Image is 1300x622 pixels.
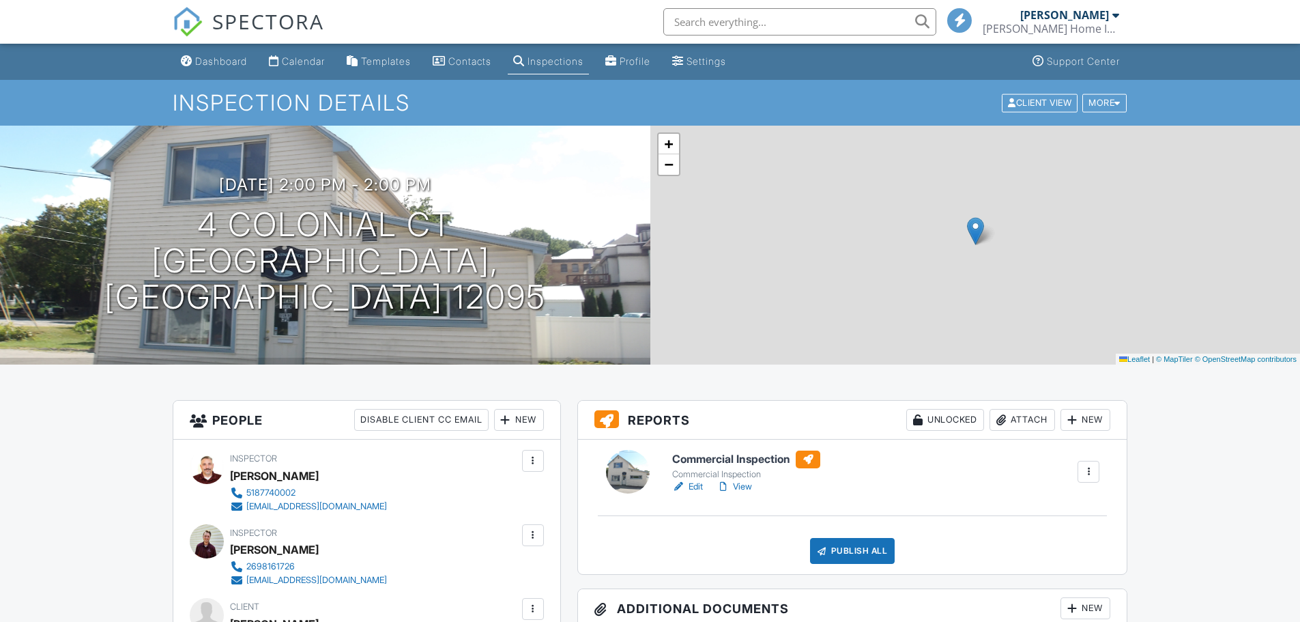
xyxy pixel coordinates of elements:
div: Disable Client CC Email [354,409,489,431]
div: [PERSON_NAME] [1020,8,1109,22]
span: − [664,156,673,173]
h3: Reports [578,401,1127,440]
div: [EMAIL_ADDRESS][DOMAIN_NAME] [246,575,387,586]
a: Commercial Inspection Commercial Inspection [672,451,820,481]
a: Leaflet [1119,355,1150,363]
div: New [1060,597,1110,619]
a: Zoom out [659,154,679,175]
a: Support Center [1027,49,1125,74]
div: New [494,409,544,431]
a: Settings [667,49,732,74]
div: Inspections [528,55,583,67]
a: Edit [672,480,703,494]
div: Support Center [1047,55,1120,67]
span: + [664,135,673,152]
h3: People [173,401,560,440]
div: Attach [990,409,1055,431]
div: More [1082,94,1127,112]
div: [EMAIL_ADDRESS][DOMAIN_NAME] [246,501,387,512]
a: [EMAIL_ADDRESS][DOMAIN_NAME] [230,574,387,587]
a: SPECTORA [173,18,324,47]
a: © OpenStreetMap contributors [1195,355,1297,363]
div: Contacts [448,55,491,67]
div: Profile [620,55,650,67]
span: Inspector [230,528,277,538]
div: Commercial Inspection [672,469,820,480]
h1: 4 Colonial Ct [GEOGRAPHIC_DATA], [GEOGRAPHIC_DATA] 12095 [22,207,629,315]
div: Unlocked [906,409,984,431]
h1: Inspection Details [173,91,1128,115]
div: Settings [687,55,726,67]
div: Nestor Home Inspections [983,22,1119,36]
a: Client View [1000,97,1081,107]
h6: Commercial Inspection [672,451,820,468]
a: Zoom in [659,134,679,154]
div: Calendar [282,55,325,67]
div: 2698161726 [246,561,295,572]
input: Search everything... [663,8,936,36]
a: Calendar [263,49,330,74]
img: The Best Home Inspection Software - Spectora [173,7,203,37]
span: Inspector [230,453,277,464]
div: Client View [1002,94,1078,112]
div: 5187740002 [246,487,295,498]
a: © MapTiler [1156,355,1193,363]
a: Contacts [427,49,497,74]
a: 2698161726 [230,560,387,574]
div: New [1060,409,1110,431]
a: Dashboard [175,49,252,74]
span: | [1152,355,1154,363]
span: SPECTORA [212,7,324,36]
a: View [717,480,752,494]
div: Templates [361,55,411,67]
a: Company Profile [600,49,656,74]
div: [PERSON_NAME] [230,539,319,560]
div: [PERSON_NAME] [230,466,319,486]
a: 5187740002 [230,486,387,500]
span: Client [230,602,259,612]
a: Templates [341,49,416,74]
h3: [DATE] 2:00 pm - 2:00 pm [219,175,431,194]
div: Dashboard [195,55,247,67]
div: Publish All [810,538,895,564]
a: Inspections [508,49,589,74]
img: Marker [967,217,984,245]
a: [EMAIL_ADDRESS][DOMAIN_NAME] [230,500,387,513]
